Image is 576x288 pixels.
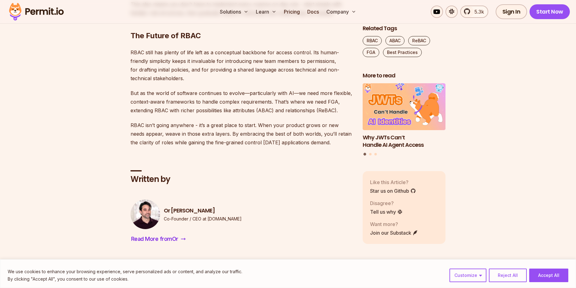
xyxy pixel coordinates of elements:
[471,8,484,15] span: 5.3k
[496,4,527,19] a: Sign In
[530,4,570,19] a: Start Now
[363,36,382,45] a: RBAC
[164,216,242,222] p: Co-Founder / CEO at [DOMAIN_NAME]
[374,153,377,155] button: Go to slide 3
[164,207,242,215] h3: Or [PERSON_NAME]
[370,229,418,237] a: Join our Substack
[383,48,422,57] a: Best Practices
[131,235,178,243] span: Read More from Or
[8,268,242,275] p: We use cookies to enhance your browsing experience, serve personalized ads or content, and analyz...
[131,89,353,115] p: But as the world of software continues to evolve—particularly with AI—we need more flexible, cont...
[217,6,251,18] button: Solutions
[363,48,379,57] a: FGA
[305,6,321,18] a: Docs
[131,48,353,83] p: RBAC still has plenty of life left as a conceptual backbone for access control. Its human-friendl...
[364,153,366,156] button: Go to slide 1
[370,200,403,207] p: Disagree?
[370,187,416,195] a: Star us on Github
[6,1,66,22] img: Permit logo
[449,269,486,282] button: Customize
[363,134,446,149] h3: Why JWTs Can’t Handle AI Agent Access
[363,72,446,80] h2: More to read
[370,208,403,216] a: Tell us why
[131,121,353,147] p: RBAC isn’t going anywhere - it’s a great place to start. When your product grows or new needs app...
[460,6,488,18] a: 5.3k
[363,83,446,149] a: Why JWTs Can’t Handle AI Agent AccessWhy JWTs Can’t Handle AI Agent Access
[131,234,186,244] a: Read More fromOr
[489,269,527,282] button: Reject All
[281,6,302,18] a: Pricing
[363,83,446,156] div: Posts
[131,200,160,229] img: Or Weis
[324,6,359,18] button: Company
[131,174,353,185] h2: Written by
[8,275,242,283] p: By clicking "Accept All", you consent to our use of cookies.
[370,179,416,186] p: Like this Article?
[363,83,446,149] li: 1 of 3
[408,36,430,45] a: ReBAC
[369,153,372,155] button: Go to slide 2
[370,220,418,228] p: Want more?
[253,6,279,18] button: Learn
[529,269,568,282] button: Accept All
[363,83,446,130] img: Why JWTs Can’t Handle AI Agent Access
[363,25,446,33] h2: Related Tags
[385,36,405,45] a: ABAC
